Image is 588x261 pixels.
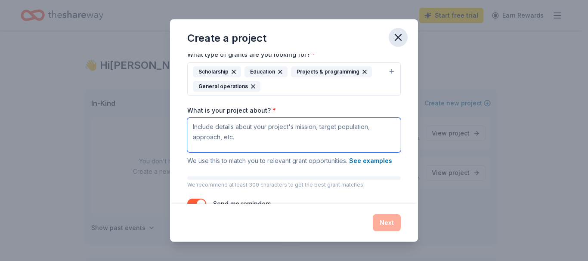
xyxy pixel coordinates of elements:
[193,81,260,92] div: General operations
[187,62,401,96] button: ScholarshipEducationProjects & programmingGeneral operations
[291,66,372,77] div: Projects & programming
[187,50,315,59] label: What type of grants are you looking for?
[187,106,276,115] label: What is your project about?
[187,157,392,164] span: We use this to match you to relevant grant opportunities.
[187,181,401,188] p: We recommend at least 300 characters to get the best grant matches.
[244,66,288,77] div: Education
[349,156,392,166] button: See examples
[193,66,241,77] div: Scholarship
[213,200,271,207] label: Send me reminders
[187,31,266,45] div: Create a project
